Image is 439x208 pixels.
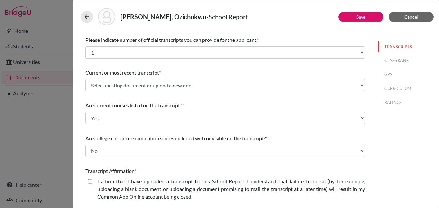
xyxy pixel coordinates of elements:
label: I affirm that I have uploaded a transcript to this School Report. I understand that failure to do... [97,177,365,201]
button: CURRICULUM [378,83,439,94]
span: Please indicate number of official transcripts you can provide for the applicant. [85,37,257,43]
span: Are current courses listed on the transcript? [85,102,182,108]
button: CLASS RANK [378,55,439,66]
span: Are college entrance examination scores included with or visible on the transcript? [85,135,266,141]
span: - School Report [206,13,248,21]
span: Transcript Affirmation [85,168,134,174]
span: Current or most recent transcript [85,69,159,76]
button: GPA [378,69,439,80]
strong: [PERSON_NAME], Ozichukwu [121,13,206,21]
button: RATINGS [378,97,439,108]
button: TRANSCRIPTS [378,41,439,52]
